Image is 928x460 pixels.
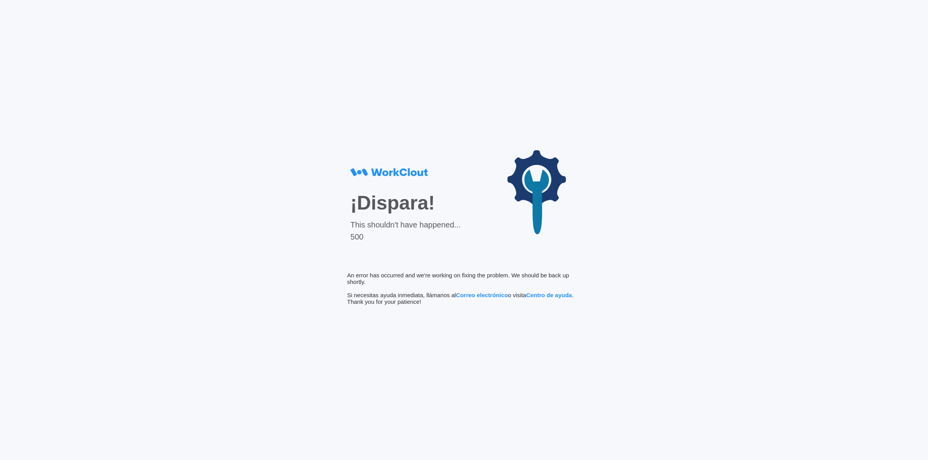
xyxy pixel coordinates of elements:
[456,292,508,298] span: Correo electrónico
[347,272,581,305] div: An error has occurred and we're working on fixing the problem. We should be back up shortly. Si n...
[526,292,572,298] span: Centro de ayuda
[350,220,461,229] div: This shouldn't have happened...
[350,233,461,241] div: 500
[350,192,461,214] div: ¡Dispara!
